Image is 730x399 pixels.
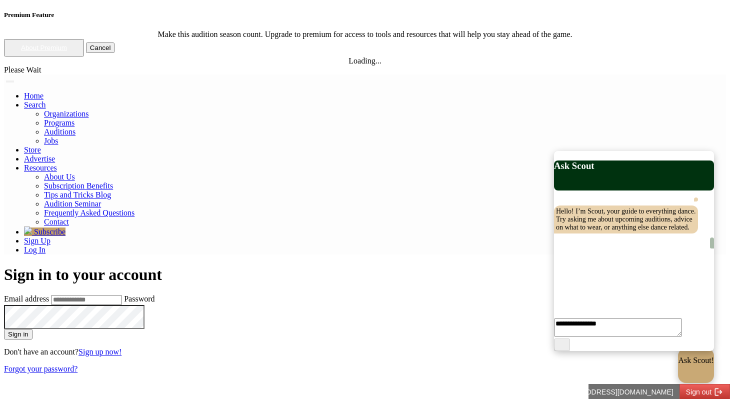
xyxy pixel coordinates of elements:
[24,245,45,254] a: Log In
[24,236,50,245] a: Sign Up
[4,30,726,39] div: Make this audition season count. Upgrade to premium for access to tools and resources that will h...
[4,294,49,303] label: Email address
[4,11,726,19] h5: Premium Feature
[44,172,75,181] a: About Us
[44,217,69,226] a: Contact
[44,181,113,190] a: Subscription Benefits
[34,227,65,236] span: Subscribe
[78,347,121,356] a: Sign up now!
[44,190,111,199] a: Tips and Tricks Blog
[4,347,726,356] p: Don't have an account?
[678,356,714,365] p: Ask Scout!
[24,109,726,145] ul: Resources
[4,265,726,284] h1: Sign in to your account
[4,364,77,373] a: Forgot your password?
[4,65,726,74] div: Please Wait
[24,226,32,234] img: gem.svg
[24,154,55,163] a: Advertise
[24,145,41,154] a: Store
[24,172,726,226] ul: Resources
[44,199,101,208] a: Audition Seminar
[24,91,43,100] a: Home
[97,4,123,12] span: Sign out
[44,208,134,217] a: Frequently Asked Questions
[44,127,75,136] a: Auditions
[4,329,32,339] button: Sign in
[86,42,115,53] button: Cancel
[24,100,46,109] a: Search
[124,294,154,303] label: Password
[44,136,58,145] a: Jobs
[44,118,74,127] a: Programs
[24,163,57,172] a: Resources
[556,207,696,231] span: Hello! I’m Scout, your guide to everything dance. Try asking me about upcoming auditions, advice ...
[554,160,714,171] h3: Ask Scout
[6,80,14,82] button: Toggle navigation
[44,109,88,118] a: Organizations
[24,227,65,236] a: Subscribe
[21,44,67,51] a: About Premium
[348,56,381,65] span: Loading...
